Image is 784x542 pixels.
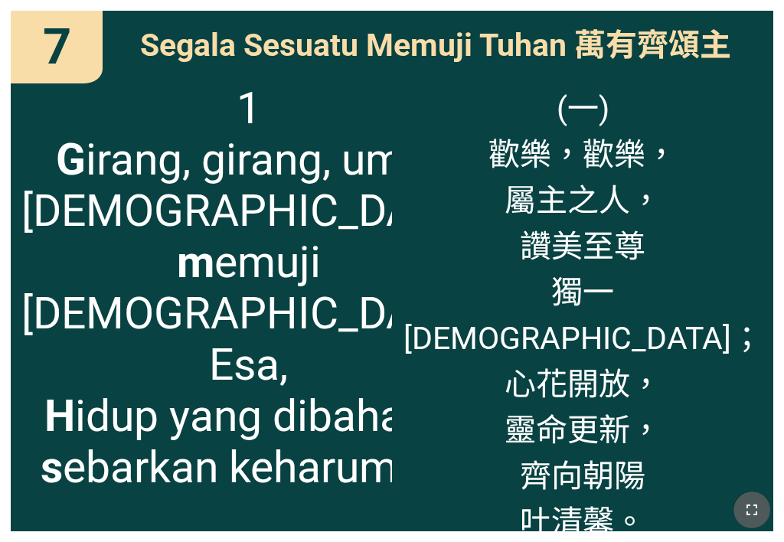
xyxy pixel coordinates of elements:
b: G [56,134,86,185]
span: 7 [43,18,71,76]
span: Segala Sesuatu Memuji Tuhan 萬有齊頌主 [140,19,731,65]
b: H [44,390,75,442]
b: m [177,237,214,288]
span: (一) 歡樂，歡樂， 屬主之人， 讚美至尊 獨一[DEMOGRAPHIC_DATA]； 心花開放， 靈命更新， 齊向朝陽 吐清馨。 [403,83,763,542]
span: 1 irang, girang, umat [DEMOGRAPHIC_DATA] emuji [DEMOGRAPHIC_DATA] Esa, idup yang dibaharui ebarka... [21,83,475,493]
b: s [41,442,63,493]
